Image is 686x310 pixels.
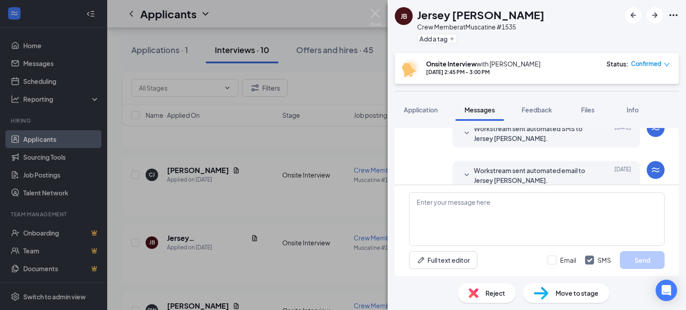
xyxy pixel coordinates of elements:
[474,165,591,185] span: Workstream sent automated email to Jersey [PERSON_NAME].
[417,7,544,22] h1: Jersey [PERSON_NAME]
[620,251,665,269] button: Send
[628,10,639,21] svg: ArrowLeftNew
[464,106,495,114] span: Messages
[668,10,679,21] svg: Ellipses
[401,12,407,21] div: JB
[417,22,544,31] div: Crew Member at Muscatine #1535
[522,106,552,114] span: Feedback
[409,251,477,269] button: Full text editorPen
[607,59,628,68] div: Status :
[615,165,631,185] span: [DATE]
[650,123,661,133] svg: WorkstreamLogo
[556,288,598,298] span: Move to stage
[615,124,631,143] span: [DATE]
[649,10,660,21] svg: ArrowRight
[656,280,677,301] div: Open Intercom Messenger
[426,60,477,68] b: Onsite Interview
[426,68,540,76] div: [DATE] 2:45 PM - 3:00 PM
[474,124,591,143] span: Workstream sent automated SMS to Jersey [PERSON_NAME].
[417,256,426,265] svg: Pen
[647,7,663,23] button: ArrowRight
[664,62,670,68] span: down
[426,59,540,68] div: with [PERSON_NAME]
[650,165,661,175] svg: WorkstreamLogo
[581,106,594,114] span: Files
[631,59,661,68] span: Confirmed
[625,7,641,23] button: ArrowLeftNew
[461,128,472,139] svg: SmallChevronDown
[404,106,438,114] span: Application
[449,36,455,41] svg: Plus
[485,288,505,298] span: Reject
[627,106,639,114] span: Info
[417,34,457,43] button: PlusAdd a tag
[461,170,472,181] svg: SmallChevronDown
